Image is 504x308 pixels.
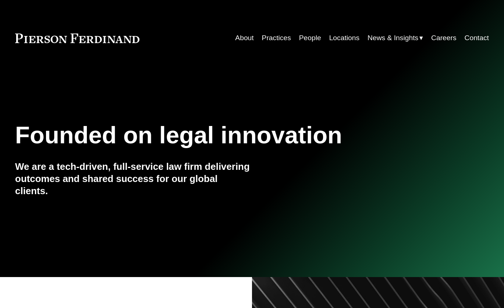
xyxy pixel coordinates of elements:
[368,31,423,45] a: folder dropdown
[431,31,457,45] a: Careers
[329,31,359,45] a: Locations
[368,32,418,45] span: News & Insights
[262,31,291,45] a: Practices
[15,122,410,149] h1: Founded on legal innovation
[235,31,253,45] a: About
[299,31,321,45] a: People
[465,31,489,45] a: Contact
[15,161,252,197] h4: We are a tech-driven, full-service law firm delivering outcomes and shared success for our global...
